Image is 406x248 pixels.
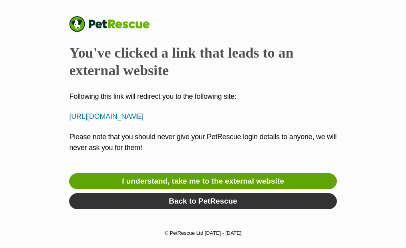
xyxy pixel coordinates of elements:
[69,111,336,122] p: [URL][DOMAIN_NAME]
[69,44,336,79] h2: You've clicked a link that leads to an external website
[69,91,336,102] p: Following this link will redirect you to the following site:
[69,16,158,32] a: PetRescue
[69,173,336,189] a: I understand, take me to the external website
[69,193,336,209] a: Back to PetRescue
[165,230,241,236] small: © PetRescue Ltd [DATE] - [DATE]
[69,132,336,164] p: Please note that you should never give your PetRescue login details to anyone, we will never ask ...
